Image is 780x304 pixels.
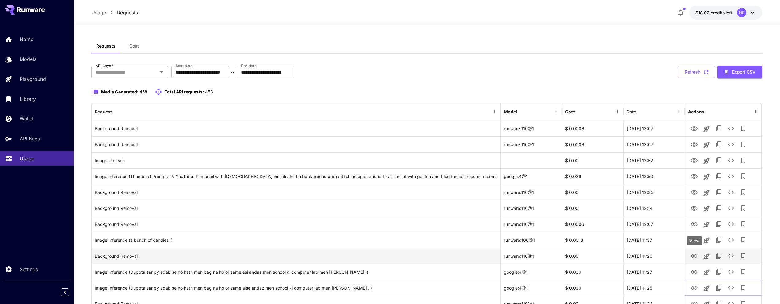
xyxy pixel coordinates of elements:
[725,282,737,294] button: See details
[95,121,498,136] div: Click to copy prompt
[61,288,69,296] button: Collapse sidebar
[91,9,106,16] a: Usage
[725,138,737,150] button: See details
[725,266,737,278] button: See details
[623,200,685,216] div: 30 Sep, 2025 12:14
[700,218,713,231] button: Launch in playground
[700,155,713,167] button: Launch in playground
[552,107,560,116] button: Menu
[501,280,562,296] div: google:4@1
[725,154,737,166] button: See details
[713,170,725,182] button: Copy TaskUUID
[725,202,737,214] button: See details
[501,200,562,216] div: runware:110@1
[20,55,36,63] p: Models
[700,123,713,135] button: Launch in playground
[623,120,685,136] div: 30 Sep, 2025 13:07
[695,9,732,16] div: $18.9172
[565,109,575,114] div: Cost
[623,184,685,200] div: 30 Sep, 2025 12:35
[751,107,760,116] button: Menu
[737,8,746,17] div: NP
[95,264,498,280] div: Click to copy prompt
[501,184,562,200] div: runware:110@1
[700,234,713,247] button: Launch in playground
[688,234,700,246] button: View
[562,216,623,232] div: $ 0.0006
[675,107,683,116] button: Menu
[700,187,713,199] button: Launch in playground
[562,248,623,264] div: $ 0.00
[20,135,40,142] p: API Keys
[713,218,725,230] button: Copy TaskUUID
[637,107,645,116] button: Sort
[95,232,498,248] div: Click to copy prompt
[623,232,685,248] div: 30 Sep, 2025 11:37
[117,9,138,16] a: Requests
[623,152,685,168] div: 30 Sep, 2025 12:52
[626,109,636,114] div: Date
[95,200,498,216] div: Click to copy prompt
[112,107,121,116] button: Sort
[613,107,622,116] button: Menu
[518,107,526,116] button: Sort
[562,184,623,200] div: $ 0.00
[205,89,213,94] span: 458
[687,236,702,245] div: View
[562,168,623,184] div: $ 0.039
[700,266,713,279] button: Launch in playground
[713,154,725,166] button: Copy TaskUUID
[725,234,737,246] button: See details
[562,136,623,152] div: $ 0.0006
[20,155,34,162] p: Usage
[700,171,713,183] button: Launch in playground
[95,137,498,152] div: Click to copy prompt
[562,264,623,280] div: $ 0.039
[688,170,700,182] button: View
[700,203,713,215] button: Launch in playground
[165,89,204,94] span: Total API requests:
[737,234,749,246] button: Add to library
[713,186,725,198] button: Copy TaskUUID
[689,6,762,20] button: $18.9172NP
[95,216,498,232] div: Click to copy prompt
[700,139,713,151] button: Launch in playground
[713,138,725,150] button: Copy TaskUUID
[725,170,737,182] button: See details
[231,68,234,76] p: ~
[623,136,685,152] div: 30 Sep, 2025 13:07
[501,248,562,264] div: runware:110@1
[20,115,34,122] p: Wallet
[688,281,700,294] button: View
[562,120,623,136] div: $ 0.0006
[688,249,700,262] button: View
[737,250,749,262] button: Add to library
[688,265,700,278] button: View
[713,122,725,135] button: Copy TaskUUID
[95,248,498,264] div: Click to copy prompt
[95,169,498,184] div: Click to copy prompt
[700,282,713,294] button: Launch in playground
[95,184,498,200] div: Click to copy prompt
[501,136,562,152] div: runware:110@1
[717,66,762,78] button: Export CSV
[725,122,737,135] button: See details
[66,287,74,298] div: Collapse sidebar
[504,109,517,114] div: Model
[711,10,732,15] span: credits left
[713,202,725,214] button: Copy TaskUUID
[623,280,685,296] div: 30 Sep, 2025 11:25
[501,264,562,280] div: google:4@1
[688,109,704,114] div: Actions
[737,218,749,230] button: Add to library
[490,107,499,116] button: Menu
[501,120,562,136] div: runware:110@1
[737,138,749,150] button: Add to library
[562,280,623,296] div: $ 0.039
[95,153,498,168] div: Click to copy prompt
[737,122,749,135] button: Add to library
[688,218,700,230] button: View
[501,232,562,248] div: runware:100@1
[713,250,725,262] button: Copy TaskUUID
